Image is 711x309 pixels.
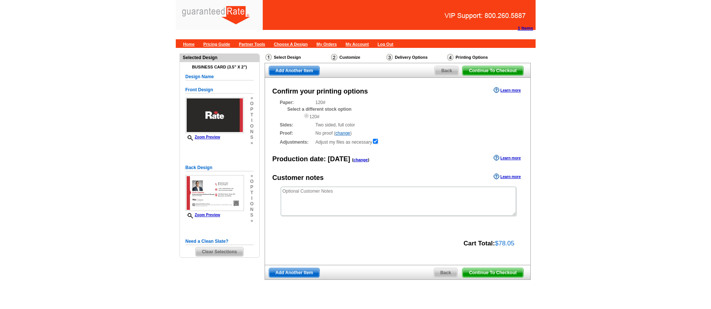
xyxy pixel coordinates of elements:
img: Customize [331,54,337,61]
span: » [250,173,253,179]
a: Partner Tools [239,42,265,46]
span: o [250,101,253,107]
strong: Cart Total: [464,240,495,247]
span: [DATE] [328,155,350,163]
img: small-thumb.jpg [186,97,244,133]
span: o [250,123,253,129]
span: i [250,196,253,201]
a: Learn more [494,155,521,161]
span: Continue To Checkout [463,268,523,277]
strong: Proof: [280,130,313,137]
span: o [250,201,253,207]
a: Add Another Item [269,268,320,278]
a: change [335,131,350,136]
span: o [250,179,253,184]
div: Adjust my files as necessary [280,138,515,146]
span: p [250,184,253,190]
strong: Sides: [280,122,313,128]
h5: Back Design [186,164,254,171]
a: Back [434,268,458,278]
img: small-thumb.jpg [186,175,244,211]
img: Select Design [265,54,272,61]
strong: Paper: [280,99,313,106]
span: Add Another Item [269,268,319,277]
div: Confirm your printing options [272,86,368,97]
span: Back [435,66,458,75]
h5: Design Name [186,73,254,80]
strong: 1 Items [518,26,533,31]
h5: Front Design [186,86,254,94]
div: Printing Options [446,53,512,63]
div: 120# [303,113,515,120]
div: Production date: [272,154,370,164]
a: Zoom Preview [186,213,220,217]
span: » [250,140,253,146]
span: Add Another Item [269,66,319,75]
a: Log Out [377,42,393,46]
a: Choose A Design [274,42,308,46]
strong: Select a different stock option [287,107,352,112]
div: Customer notes [272,173,324,183]
img: Delivery Options [386,54,393,61]
a: Learn more [494,174,521,180]
span: » [250,95,253,101]
strong: Adjustments: [280,139,313,146]
a: change [353,157,368,162]
a: Back [434,66,459,76]
span: » [250,218,253,224]
a: Add Another Item [269,66,320,76]
a: Learn more [494,87,521,93]
a: Zoom Preview [186,135,220,139]
span: Back [434,268,458,277]
div: 120# [280,99,515,120]
a: My Orders [316,42,337,46]
a: Home [183,42,195,46]
div: Selected Design [180,54,259,61]
span: s [250,212,253,218]
img: Printing Options & Summary [447,54,454,61]
span: ( ) [352,157,369,162]
span: n [250,129,253,135]
span: n [250,207,253,212]
h5: Need a Clean Slate? [186,238,254,245]
a: Pricing Guide [203,42,230,46]
span: s [250,135,253,140]
span: p [250,107,253,112]
span: t [250,112,253,118]
span: Continue To Checkout [463,66,523,75]
a: My Account [346,42,369,46]
span: Clear Selections [196,247,243,256]
div: Select Design [265,53,330,63]
span: i [250,118,253,123]
div: Delivery Options [386,53,446,63]
div: Customize [330,53,386,61]
div: No proof ( ) [280,130,515,137]
span: $78.05 [495,240,515,247]
div: Two sided, full color [280,122,515,128]
span: t [250,190,253,196]
h4: Business Card (3.5" x 2") [186,65,254,70]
